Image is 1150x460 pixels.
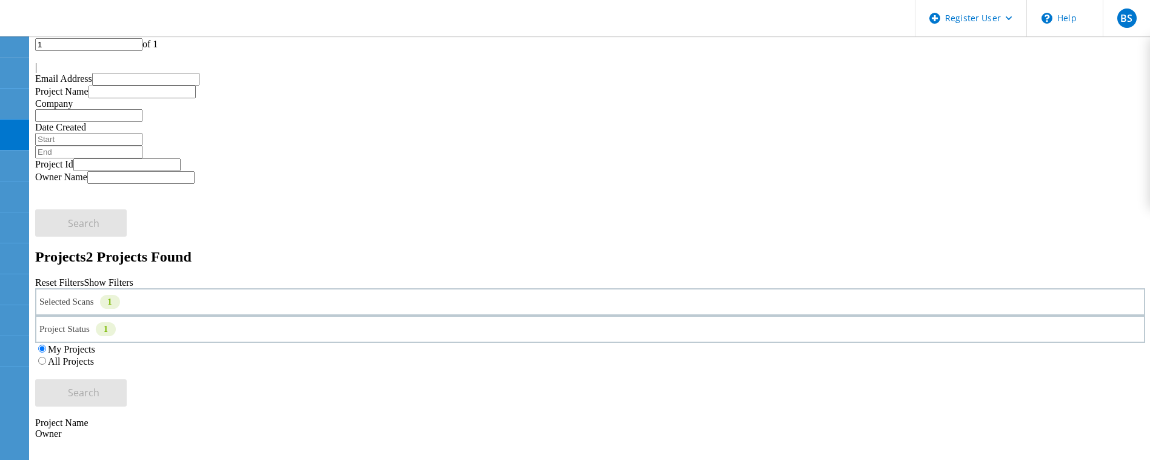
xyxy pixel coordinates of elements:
[35,428,1145,439] div: Owner
[35,73,92,84] label: Email Address
[35,86,89,96] label: Project Name
[35,288,1145,316] div: Selected Scans
[35,146,142,158] input: End
[48,356,94,367] label: All Projects
[35,133,142,146] input: Start
[86,249,192,265] span: 2 Projects Found
[1041,13,1052,24] svg: \n
[35,249,86,265] b: Projects
[12,24,142,34] a: Live Optics Dashboard
[35,277,84,288] a: Reset Filters
[142,39,158,49] span: of 1
[35,172,87,182] label: Owner Name
[84,277,133,288] a: Show Filters
[35,209,127,237] button: Search
[35,159,73,169] label: Project Id
[35,122,86,132] label: Date Created
[48,344,95,354] label: My Projects
[96,322,116,336] div: 1
[68,217,99,230] span: Search
[68,386,99,399] span: Search
[1120,13,1132,23] span: BS
[35,316,1145,343] div: Project Status
[100,295,120,309] div: 1
[35,379,127,407] button: Search
[35,98,73,109] label: Company
[35,62,1145,73] div: |
[35,418,1145,428] div: Project Name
